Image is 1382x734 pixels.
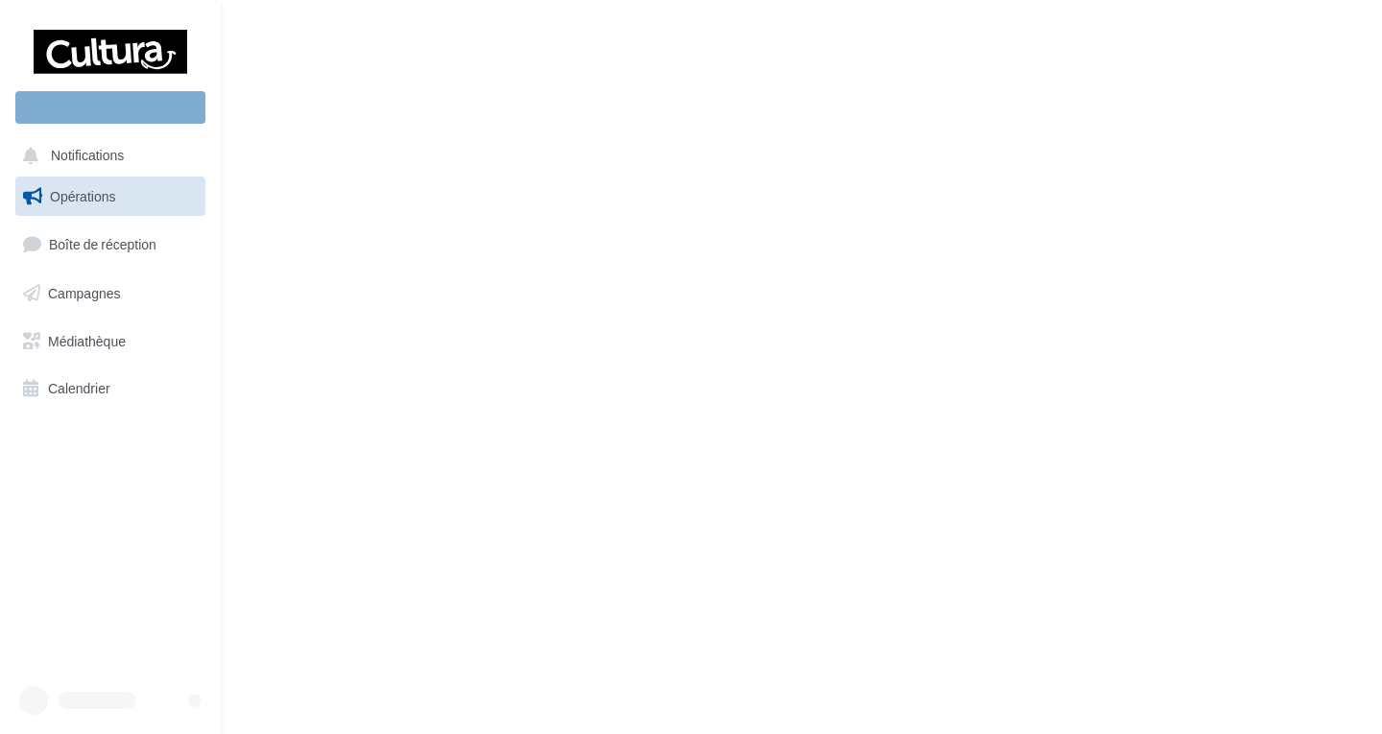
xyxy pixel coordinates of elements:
a: Médiathèque [12,321,209,362]
span: Opérations [50,188,115,204]
span: Médiathèque [48,332,126,348]
span: Campagnes [48,285,121,301]
div: Nouvelle campagne [15,91,205,124]
a: Boîte de réception [12,224,209,265]
span: Calendrier [48,380,110,396]
a: Calendrier [12,368,209,409]
span: Notifications [51,148,124,164]
a: Campagnes [12,273,209,314]
span: Boîte de réception [49,236,156,252]
a: Opérations [12,177,209,217]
